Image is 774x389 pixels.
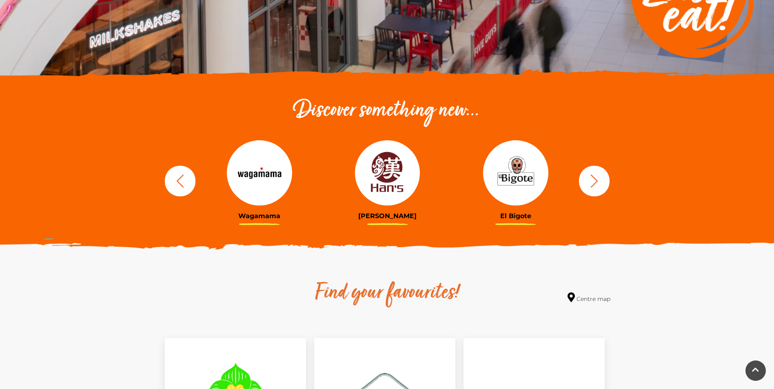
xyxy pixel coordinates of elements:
h3: [PERSON_NAME] [330,212,446,220]
h2: Discover something new... [161,98,614,124]
a: Centre map [568,292,610,303]
h3: Wagamama [202,212,317,220]
a: Wagamama [202,140,317,220]
a: [PERSON_NAME] [330,140,446,220]
h2: Find your favourites! [238,280,536,306]
a: El Bigote [458,140,574,220]
h3: El Bigote [458,212,574,220]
